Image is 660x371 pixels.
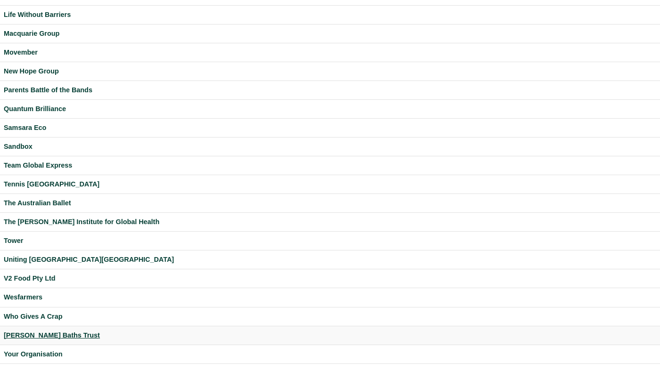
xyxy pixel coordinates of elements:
[4,160,656,171] a: Team Global Express
[4,47,656,58] a: Movember
[4,28,656,39] a: Macquarie Group
[4,311,656,322] a: Who Gives A Crap
[4,122,656,133] a: Samsara Eco
[4,85,656,96] a: Parents Battle of the Bands
[4,273,656,284] a: V2 Food Pty Ltd
[4,235,656,246] a: Tower
[4,66,656,77] a: New Hope Group
[4,104,656,114] a: Quantum Brilliance
[4,217,656,227] a: The [PERSON_NAME] Institute for Global Health
[4,292,656,303] a: Wesfarmers
[4,179,656,190] a: Tennis [GEOGRAPHIC_DATA]
[4,198,656,209] a: The Australian Ballet
[4,349,656,360] a: Your Organisation
[4,141,656,152] a: Sandbox
[4,254,656,265] a: Uniting [GEOGRAPHIC_DATA][GEOGRAPHIC_DATA]
[4,9,656,20] a: Life Without Barriers
[4,330,656,341] a: [PERSON_NAME] Baths Trust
